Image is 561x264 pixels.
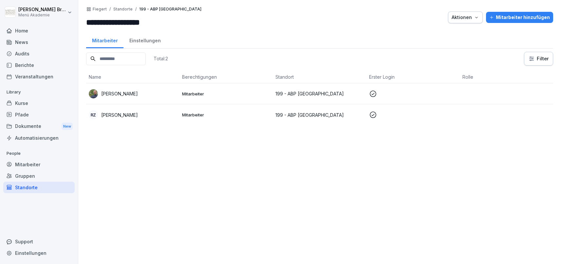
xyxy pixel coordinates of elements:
a: Home [3,25,75,36]
a: Kurse [3,97,75,109]
p: / [109,7,111,11]
p: 199 - ABP [GEOGRAPHIC_DATA] [275,90,364,97]
a: Berichte [3,59,75,71]
p: Library [3,87,75,97]
p: Mitarbeiter [182,91,270,97]
th: Erster Login [366,71,460,83]
a: Standorte [3,182,75,193]
a: Mitarbeiter [3,159,75,170]
div: Aktionen [452,14,479,21]
p: People [3,148,75,159]
a: Gruppen [3,170,75,182]
a: Veranstaltungen [3,71,75,82]
div: Filter [528,55,549,62]
p: Menü Akademie [18,13,66,17]
th: Berechtigungen [179,71,273,83]
a: Automatisierungen [3,132,75,144]
p: [PERSON_NAME] Bruns [18,7,66,12]
div: RZ [89,110,98,119]
a: Audits [3,48,75,59]
p: [PERSON_NAME] [101,90,138,97]
a: DokumenteNew [3,120,75,132]
a: Einstellungen [123,31,166,48]
p: 199 - ABP [GEOGRAPHIC_DATA] [275,112,364,118]
th: Standort [273,71,366,83]
p: [PERSON_NAME] [101,112,138,118]
div: New [62,123,73,130]
div: Support [3,236,75,247]
p: / [135,7,137,11]
button: Aktionen [448,11,483,23]
a: News [3,36,75,48]
p: Mitarbeiter [182,112,270,118]
button: Filter [524,52,553,65]
button: Mitarbeiter hinzufügen [486,12,553,23]
img: nvtyagsvpq8groksc5sdi25e.png [89,89,98,98]
th: Rolle [460,71,553,83]
div: Dokumente [3,120,75,132]
a: Einstellungen [3,247,75,259]
a: Pfade [3,109,75,120]
th: Name [86,71,179,83]
p: Standorte [113,7,133,11]
a: Fiegert [93,7,107,11]
p: Total: 2 [154,55,168,62]
div: Mitarbeiter hinzufügen [489,14,550,21]
p: 199 - ABP [GEOGRAPHIC_DATA] [139,7,201,11]
a: Mitarbeiter [86,31,123,48]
